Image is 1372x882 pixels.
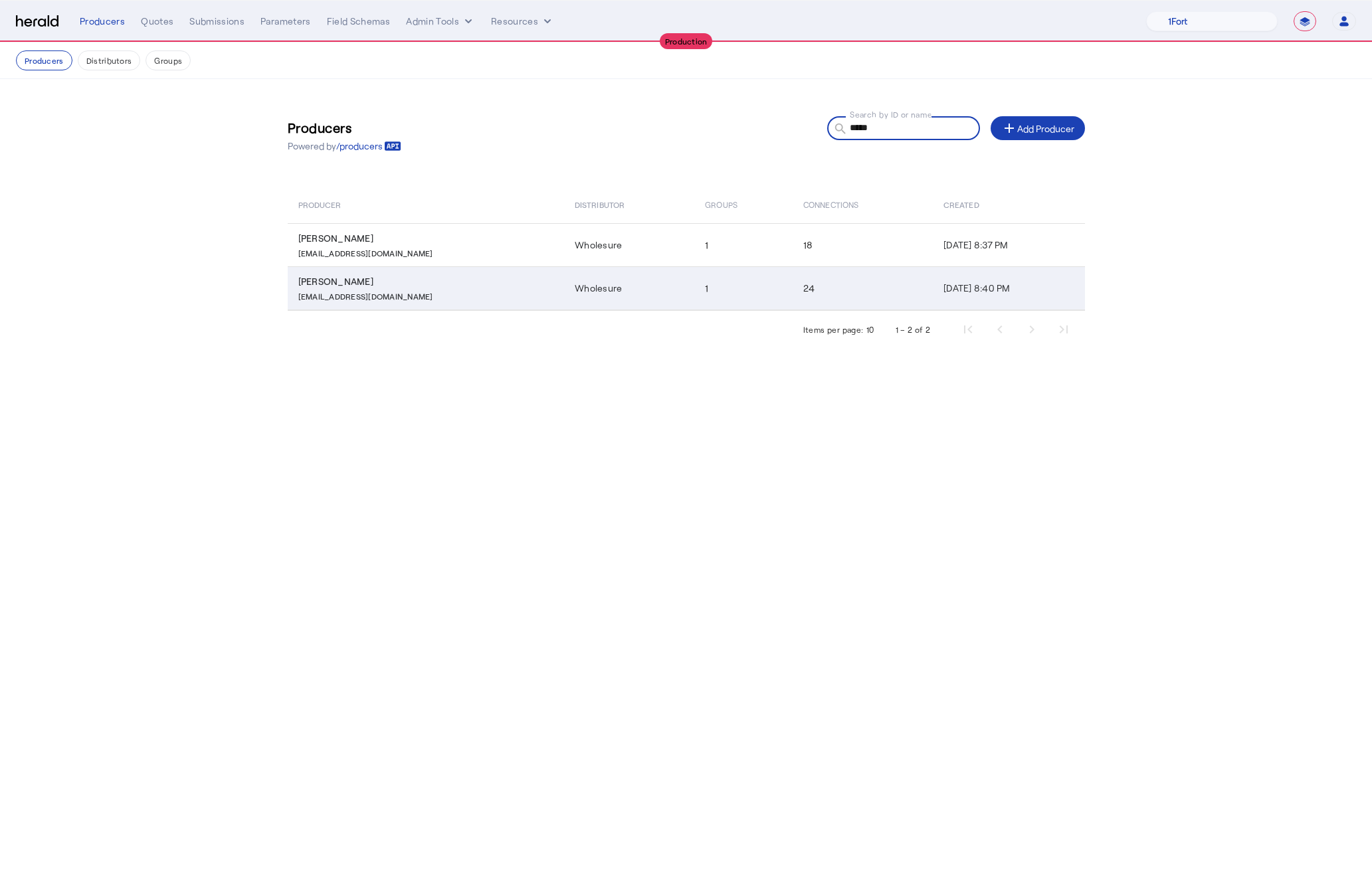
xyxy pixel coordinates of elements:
[933,223,1084,266] td: [DATE] 8:37 PM
[694,266,793,310] td: 1
[827,122,850,138] mat-icon: search
[803,238,928,252] div: 18
[991,116,1085,140] button: Add Producer
[793,186,933,223] th: Connections
[933,266,1084,310] td: [DATE] 8:40 PM
[146,50,191,70] button: Groups
[298,275,559,288] div: [PERSON_NAME]
[694,223,793,266] td: 1
[1001,120,1017,136] mat-icon: add
[16,15,58,28] img: Herald Logo
[933,186,1084,223] th: Created
[298,245,433,258] p: [EMAIL_ADDRESS][DOMAIN_NAME]
[189,15,245,28] div: Submissions
[141,15,173,28] div: Quotes
[80,15,125,28] div: Producers
[78,50,141,70] button: Distributors
[288,118,401,137] h3: Producers
[564,186,694,223] th: Distributor
[803,282,928,295] div: 24
[564,266,694,310] td: Wholesure
[564,223,694,266] td: Wholesure
[406,15,475,28] button: internal dropdown menu
[491,15,554,28] button: Resources dropdown menu
[260,15,311,28] div: Parameters
[1001,120,1074,136] div: Add Producer
[896,323,931,336] div: 1 – 2 of 2
[660,33,713,49] div: Production
[803,323,864,336] div: Items per page:
[288,139,401,153] p: Powered by
[288,186,565,223] th: Producer
[866,323,874,336] div: 10
[694,186,793,223] th: Groups
[336,139,401,153] a: /producers
[16,50,72,70] button: Producers
[298,232,559,245] div: [PERSON_NAME]
[327,15,391,28] div: Field Schemas
[850,110,932,119] mat-label: Search by ID or name
[298,288,433,302] p: [EMAIL_ADDRESS][DOMAIN_NAME]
